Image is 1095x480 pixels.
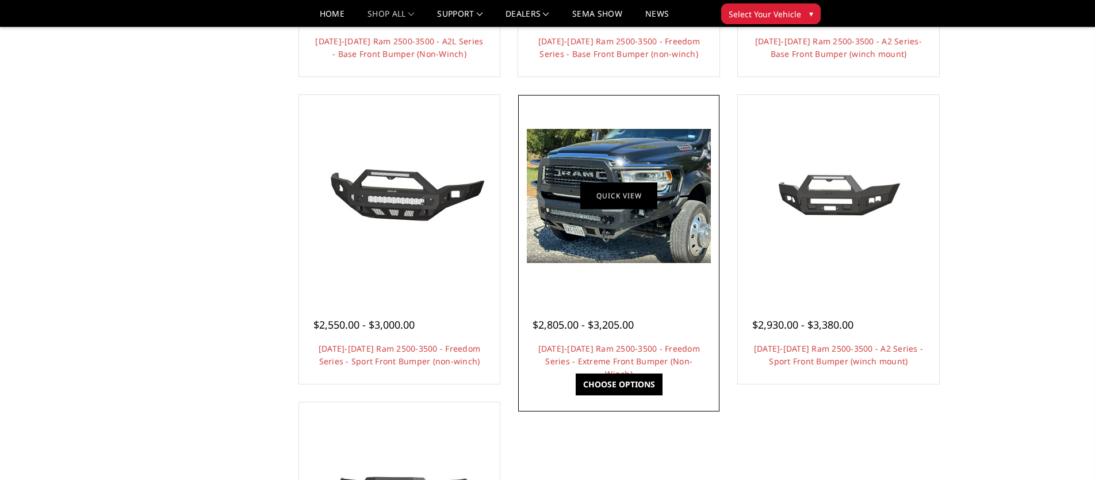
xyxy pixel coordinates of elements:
a: [DATE]-[DATE] Ram 2500-3500 - Freedom Series - Extreme Front Bumper (Non-Winch) [538,343,700,379]
span: ▾ [809,7,813,20]
img: 2019-2025 Ram 2500-3500 - Freedom Series - Extreme Front Bumper (Non-Winch) [527,129,711,263]
button: Select Your Vehicle [721,3,821,24]
span: $2,805.00 - $3,205.00 [533,318,634,332]
a: Choose Options [576,374,663,395]
a: Dealers [506,10,549,26]
img: 2019-2025 Ram 2500-3500 - Freedom Series - Sport Front Bumper (non-winch) [307,153,491,239]
a: shop all [367,10,414,26]
a: [DATE]-[DATE] Ram 2500-3500 - A2 Series- Base Front Bumper (winch mount) [755,36,922,59]
a: [DATE]-[DATE] Ram 2500-3500 - A2 Series - Sport Front Bumper (winch mount) [754,343,923,367]
a: SEMA Show [572,10,622,26]
a: 2019-2025 Ram 2500-3500 - Freedom Series - Sport Front Bumper (non-winch) Multiple lighting options [302,98,497,294]
span: $2,550.00 - $3,000.00 [313,318,415,332]
a: [DATE]-[DATE] Ram 2500-3500 - Freedom Series - Base Front Bumper (non-winch) [538,36,700,59]
a: Home [320,10,344,26]
a: 2019-2025 Ram 2500-3500 - Freedom Series - Extreme Front Bumper (Non-Winch) 2019-2025 Ram 2500-35... [521,98,717,294]
a: 2019-2025 Ram 2500-3500 - A2 Series - Sport Front Bumper (winch mount) 2019-2025 Ram 2500-3500 - ... [741,98,936,294]
a: News [645,10,669,26]
a: [DATE]-[DATE] Ram 2500-3500 - Freedom Series - Sport Front Bumper (non-winch) [319,343,480,367]
a: [DATE]-[DATE] Ram 2500-3500 - A2L Series - Base Front Bumper (Non-Winch) [315,36,483,59]
a: Support [437,10,483,26]
span: Select Your Vehicle [729,8,801,20]
span: $2,930.00 - $3,380.00 [752,318,853,332]
a: Quick view [580,182,657,209]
